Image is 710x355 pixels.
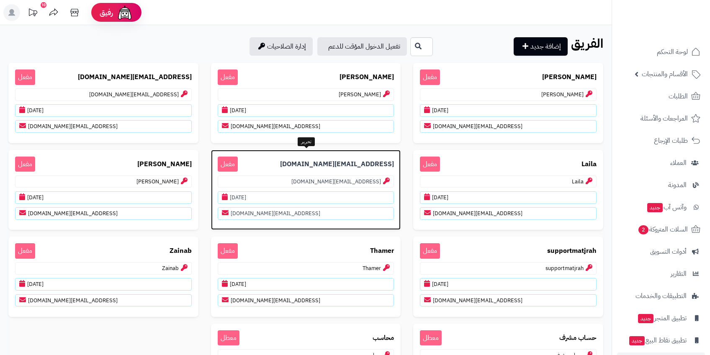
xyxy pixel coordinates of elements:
a: أدوات التسويق [617,242,705,262]
a: الطلبات [617,86,705,106]
a: طلبات الإرجاع [617,131,705,151]
span: تطبيق المتجر [637,312,687,324]
span: رفيق [100,8,113,18]
p: Zainab [15,262,192,275]
span: وآتس آب [646,201,687,213]
a: التقارير [617,264,705,284]
a: العملاء [617,153,705,173]
span: التقارير [671,268,687,280]
span: مفعل [218,157,238,172]
p: [DATE] [218,191,394,204]
b: [PERSON_NAME] [542,72,597,82]
span: الأقسام والمنتجات [642,68,688,80]
b: حساب مشرف [559,333,597,343]
a: تحديثات المنصة [22,4,43,23]
p: [EMAIL_ADDRESS][DOMAIN_NAME] [218,207,394,220]
span: التطبيقات والخدمات [635,290,687,302]
a: [PERSON_NAME] مفعل[PERSON_NAME][DATE][EMAIL_ADDRESS][DOMAIN_NAME] [211,63,401,143]
p: [DATE] [420,191,597,204]
a: Thamer مفعلThamer[DATE][EMAIL_ADDRESS][DOMAIN_NAME] [211,237,401,317]
span: تطبيق نقاط البيع [628,334,687,346]
a: لوحة التحكم [617,42,705,62]
a: [PERSON_NAME] مفعل[PERSON_NAME][DATE][EMAIL_ADDRESS][DOMAIN_NAME] [8,150,198,230]
span: معطل [218,330,239,346]
p: [PERSON_NAME] [420,88,597,101]
p: [DATE] [15,278,192,291]
p: [EMAIL_ADDRESS][DOMAIN_NAME] [420,120,597,133]
span: أدوات التسويق [650,246,687,257]
span: مفعل [15,157,35,172]
span: طلبات الإرجاع [654,135,688,147]
a: تطبيق نقاط البيعجديد [617,330,705,350]
a: وآتس آبجديد [617,197,705,217]
span: المدونة [668,179,687,191]
a: تفعيل الدخول المؤقت للدعم [317,37,407,56]
p: [DATE] [420,104,597,117]
p: Laila [420,175,597,188]
a: التطبيقات والخدمات [617,286,705,306]
span: مفعل [15,243,35,259]
p: [EMAIL_ADDRESS][DOMAIN_NAME] [218,120,394,133]
a: [PERSON_NAME] مفعل[PERSON_NAME][DATE][EMAIL_ADDRESS][DOMAIN_NAME] [413,63,603,143]
span: جديد [638,314,653,323]
b: [PERSON_NAME] [340,72,394,82]
p: [EMAIL_ADDRESS][DOMAIN_NAME] [15,294,192,307]
b: الفريق [571,34,603,53]
b: [PERSON_NAME] [137,159,192,169]
p: [DATE] [15,104,192,117]
b: supportmatjrah [547,246,597,256]
a: المدونة [617,175,705,195]
span: الطلبات [669,90,688,102]
p: [EMAIL_ADDRESS][DOMAIN_NAME] [218,175,394,188]
span: مفعل [420,69,440,85]
a: إضافة جديد [514,37,568,56]
b: [EMAIL_ADDRESS][DOMAIN_NAME] [78,72,192,82]
span: مفعل [218,69,238,85]
span: السلات المتروكة [638,224,688,235]
p: [PERSON_NAME] [218,88,394,101]
div: تحرير [298,137,315,147]
p: [DATE] [218,278,394,291]
span: مفعل [15,69,35,85]
span: مفعل [218,243,238,259]
p: [EMAIL_ADDRESS][DOMAIN_NAME] [218,294,394,307]
a: المراجعات والأسئلة [617,108,705,129]
p: [DATE] [15,191,192,204]
a: Zainab مفعلZainab[DATE][EMAIL_ADDRESS][DOMAIN_NAME] [8,237,198,317]
p: supportmatjrah [420,262,597,275]
a: Laila مفعلLaila[DATE][EMAIL_ADDRESS][DOMAIN_NAME] [413,150,603,230]
a: supportmatjrah مفعلsupportmatjrah[DATE][EMAIL_ADDRESS][DOMAIN_NAME] [413,237,603,317]
p: Thamer [218,262,394,275]
p: [EMAIL_ADDRESS][DOMAIN_NAME] [15,88,192,101]
b: [EMAIL_ADDRESS][DOMAIN_NAME] [280,159,394,169]
span: المراجعات والأسئلة [641,113,688,124]
span: العملاء [670,157,687,169]
b: Laila [581,159,597,169]
p: [EMAIL_ADDRESS][DOMAIN_NAME] [15,120,192,133]
span: جديد [647,203,663,212]
img: ai-face.png [116,4,133,21]
a: [EMAIL_ADDRESS][DOMAIN_NAME] مفعل[EMAIL_ADDRESS][DOMAIN_NAME][DATE][EMAIL_ADDRESS][DOMAIN_NAME] [8,63,198,143]
b: Thamer [370,246,394,256]
a: السلات المتروكة2 [617,219,705,239]
p: [PERSON_NAME] [15,175,192,188]
b: Zainab [170,246,192,256]
img: logo-2.png [653,21,702,39]
span: 2 [638,225,648,234]
a: إدارة الصلاحيات [250,37,313,56]
a: [EMAIL_ADDRESS][DOMAIN_NAME] مفعل[EMAIL_ADDRESS][DOMAIN_NAME][DATE][EMAIL_ADDRESS][DOMAIN_NAME] [211,150,401,230]
span: مفعل [420,243,440,259]
p: [EMAIL_ADDRESS][DOMAIN_NAME] [420,294,597,307]
div: 10 [41,2,46,8]
span: معطل [420,330,442,346]
span: لوحة التحكم [657,46,688,58]
b: محاسب [373,333,394,343]
span: جديد [629,336,645,345]
a: تطبيق المتجرجديد [617,308,705,328]
p: [EMAIL_ADDRESS][DOMAIN_NAME] [420,207,597,220]
p: [DATE] [420,278,597,291]
p: [DATE] [218,104,394,117]
span: مفعل [420,157,440,172]
p: [EMAIL_ADDRESS][DOMAIN_NAME] [15,207,192,220]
